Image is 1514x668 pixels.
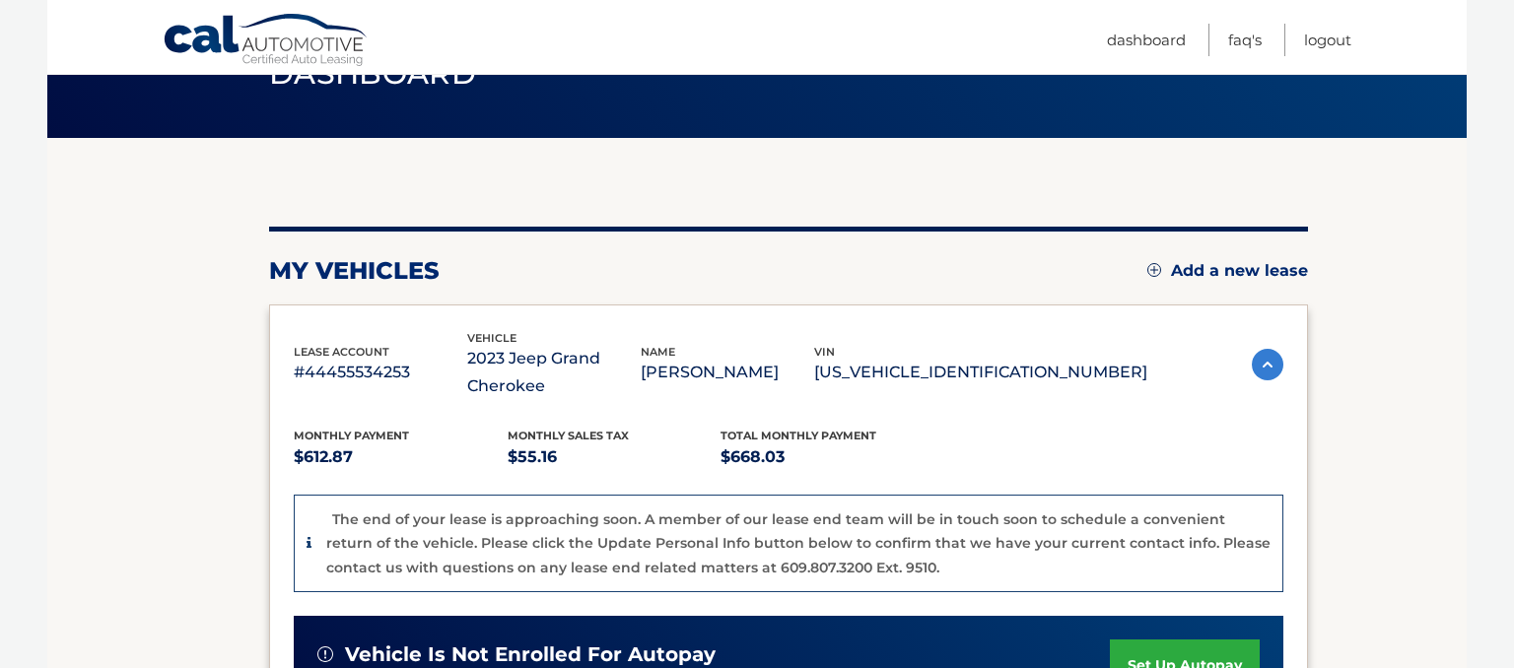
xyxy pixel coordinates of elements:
[317,646,333,662] img: alert-white.svg
[294,429,409,442] span: Monthly Payment
[467,345,641,400] p: 2023 Jeep Grand Cherokee
[467,331,516,345] span: vehicle
[294,359,467,386] p: #44455534253
[1304,24,1351,56] a: Logout
[814,345,835,359] span: vin
[326,510,1271,576] p: The end of your lease is approaching soon. A member of our lease end team will be in touch soon t...
[345,642,716,667] span: vehicle is not enrolled for autopay
[294,443,508,471] p: $612.87
[508,443,722,471] p: $55.16
[508,429,629,442] span: Monthly sales Tax
[1147,261,1308,281] a: Add a new lease
[163,13,370,70] a: Cal Automotive
[1107,24,1186,56] a: Dashboard
[1252,349,1283,380] img: accordion-active.svg
[294,345,389,359] span: lease account
[1228,24,1262,56] a: FAQ's
[721,429,876,442] span: Total Monthly Payment
[641,345,675,359] span: name
[1147,263,1161,277] img: add.svg
[721,443,934,471] p: $668.03
[269,256,440,286] h2: my vehicles
[814,359,1147,386] p: [US_VEHICLE_IDENTIFICATION_NUMBER]
[641,359,814,386] p: [PERSON_NAME]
